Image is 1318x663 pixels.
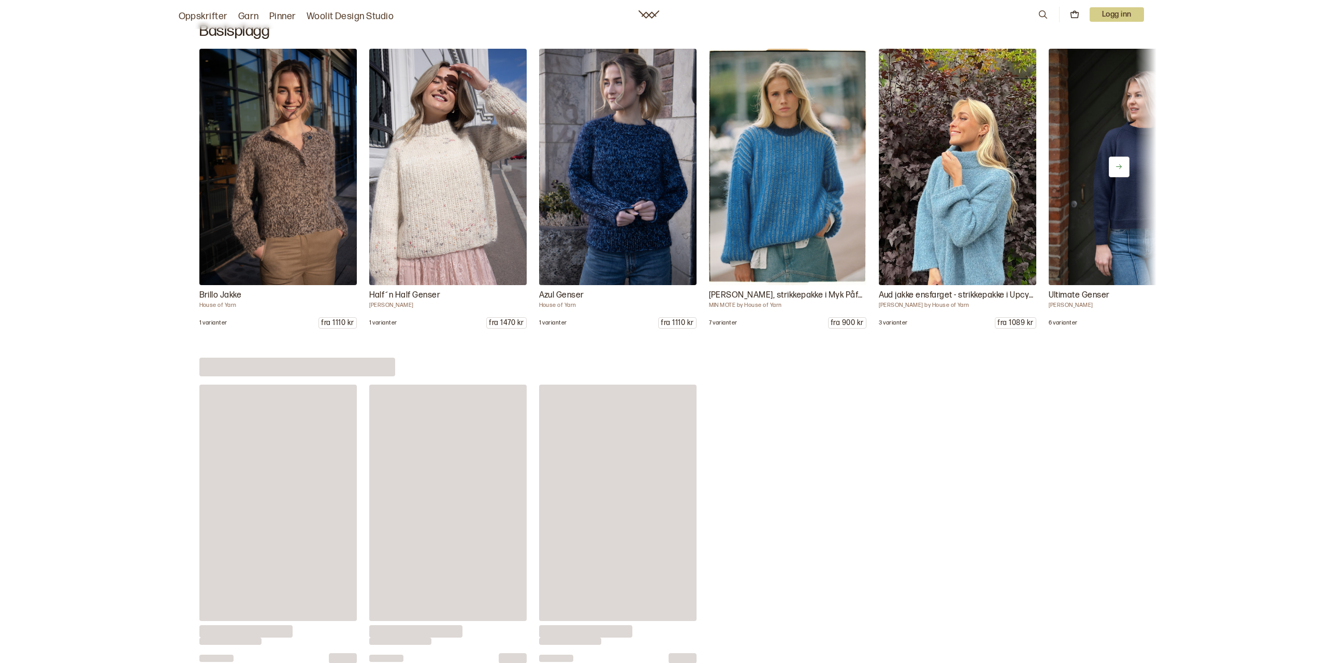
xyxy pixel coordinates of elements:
[709,289,866,302] p: [PERSON_NAME], strikkepakke i Myk Påfugl og Sterk
[709,319,737,327] p: 7 varianter
[659,318,696,328] p: fra 1110 kr
[709,49,866,329] a: MIN MOTE by House of Yarn MM 01 - 01 Oppskrift, strikkepakke eller få Toni-gesern strikket etter ...
[539,302,697,309] p: House of Yarn
[369,49,527,285] img: Ane Kydland Thomassen DG 489 - 03 Vi har oppskrift og garnpakke til Half´n Half Genser fra House ...
[1049,49,1206,285] img: Ane Kydland Thomassen DG 468 - 11A-F Vi har oppskrift og garnpakke til Ultimate Genser fra House ...
[539,289,697,302] p: Azul Genser
[879,319,908,327] p: 3 varianter
[879,49,1036,329] a: Øyunn Krogh by House of Yarn ØK 05-01D Heldigital oppskrift og Garnpakke til populære Aud jakke f...
[1049,49,1206,329] a: Ane Kydland Thomassen DG 468 - 11A-F Vi har oppskrift og garnpakke til Ultimate Genser fra House ...
[199,302,357,309] p: House of Yarn
[1090,7,1144,22] button: User dropdown
[879,289,1036,302] p: Aud jakke ensfarget - strikkepakke i Upcycle Faerytale fra Du store Alpakka
[539,49,697,285] img: House of Yarn DG 481 - 19 Vi har oppskrift og garnpakke til Azul Genser fra House of Yarn. Genser...
[369,289,527,302] p: Half´n Half Genser
[539,319,567,327] p: 1 varianter
[1049,302,1206,309] p: [PERSON_NAME]
[238,9,259,24] a: Garn
[709,302,866,309] p: MIN MOTE by House of Yarn
[199,289,357,302] p: Brillo Jakke
[199,49,357,285] img: House of Yarn DG 481 - 20 Vi har oppskrift og garnpakke til Brillo Jakke fra House of Yarn. Jakke...
[369,302,527,309] p: [PERSON_NAME]
[1090,7,1144,22] p: Logg inn
[269,9,296,24] a: Pinner
[319,318,356,328] p: fra 1110 kr
[1049,289,1206,302] p: Ultimate Genser
[199,49,357,329] a: House of Yarn DG 481 - 20 Vi har oppskrift og garnpakke til Brillo Jakke fra House of Yarn. Jakke...
[179,9,228,24] a: Oppskrifter
[709,49,866,285] img: MIN MOTE by House of Yarn MM 01 - 01 Oppskrift, strikkepakke eller få Toni-gesern strikket etter ...
[199,319,227,327] p: 1 varianter
[995,318,1035,328] p: fra 1089 kr
[639,10,659,19] a: Woolit
[879,302,1036,309] p: [PERSON_NAME] by House of Yarn
[879,49,1036,285] img: Øyunn Krogh by House of Yarn ØK 05-01D Heldigital oppskrift og Garnpakke til populære Aud jakke f...
[199,22,1119,40] h2: Basisplagg
[307,9,394,24] a: Woolit Design Studio
[1049,319,1078,327] p: 6 varianter
[539,49,697,329] a: House of Yarn DG 481 - 19 Vi har oppskrift og garnpakke til Azul Genser fra House of Yarn. Genser...
[369,49,527,329] a: Ane Kydland Thomassen DG 489 - 03 Vi har oppskrift og garnpakke til Half´n Half Genser fra House ...
[487,318,526,328] p: fra 1470 kr
[829,318,866,328] p: fra 900 kr
[369,319,397,327] p: 1 varianter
